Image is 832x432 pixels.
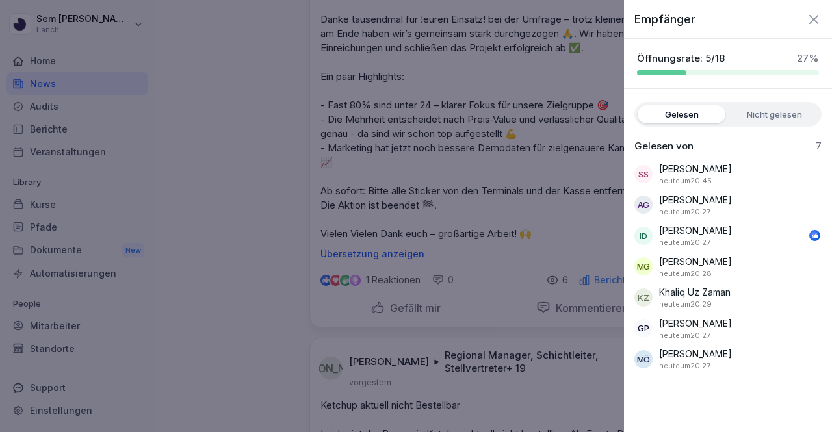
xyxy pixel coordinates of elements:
[659,299,712,310] p: 25. September 2025 um 20:29
[659,347,732,361] p: [PERSON_NAME]
[659,237,710,248] p: 25. September 2025 um 20:27
[659,316,732,330] p: [PERSON_NAME]
[659,268,712,279] p: 25. September 2025 um 20:28
[634,227,653,245] div: ID
[816,140,822,153] p: 7
[634,10,695,28] p: Empfänger
[659,330,710,341] p: 25. September 2025 um 20:27
[634,196,653,214] div: AG
[810,231,820,241] img: like
[637,52,725,65] p: Öffnungsrate: 5/18
[634,257,653,275] div: MG
[659,162,732,175] p: [PERSON_NAME]
[634,165,653,183] div: SS
[659,255,732,268] p: [PERSON_NAME]
[797,52,819,65] p: 27 %
[638,105,725,123] label: Gelesen
[634,288,653,307] div: KZ
[634,140,694,153] p: Gelesen von
[634,350,653,368] div: MÖ
[659,175,712,186] p: 25. September 2025 um 20:45
[659,285,731,299] p: Khaliq Uz Zaman
[659,193,732,207] p: [PERSON_NAME]
[731,105,818,123] label: Nicht gelesen
[659,207,710,218] p: 25. September 2025 um 20:27
[659,223,732,237] p: [PERSON_NAME]
[659,361,710,372] p: 25. September 2025 um 20:27
[634,319,653,337] div: GP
